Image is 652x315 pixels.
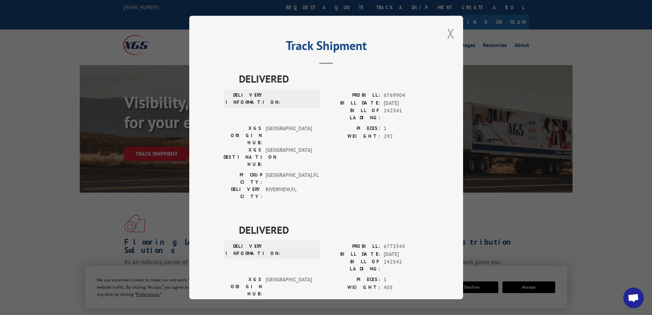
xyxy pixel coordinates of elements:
[223,186,262,200] label: DELIVERY CITY:
[226,92,264,106] label: DELIVERY INFORMATION:
[239,222,429,238] span: DELIVERED
[326,243,380,251] label: PROBILL:
[326,92,380,99] label: PROBILL:
[447,24,455,43] button: Close modal
[384,284,429,292] span: 405
[223,125,262,146] label: XGS ORIGIN HUB:
[266,146,312,168] span: [GEOGRAPHIC_DATA]
[326,133,380,141] label: WEIGHT:
[384,243,429,251] span: 6773345
[266,186,312,200] span: RIVERVIEW , FL
[384,107,429,121] span: 242541
[623,288,644,308] a: Open chat
[384,133,429,141] span: 292
[266,171,312,186] span: [GEOGRAPHIC_DATA] , FL
[223,146,262,168] label: XGS DESTINATION HUB:
[326,99,380,107] label: BILL DATE:
[326,125,380,133] label: PIECES:
[384,251,429,258] span: [DATE]
[223,41,429,54] h2: Track Shipment
[326,258,380,272] label: BILL OF LADING:
[226,243,264,257] label: DELIVERY INFORMATION:
[223,276,262,298] label: XGS ORIGIN HUB:
[384,125,429,133] span: 1
[384,276,429,284] span: 1
[239,71,429,86] span: DELIVERED
[223,171,262,186] label: PICKUP CITY:
[384,99,429,107] span: [DATE]
[326,276,380,284] label: PIECES:
[266,125,312,146] span: [GEOGRAPHIC_DATA]
[384,92,429,99] span: 6769904
[384,258,429,272] span: 242541
[266,276,312,298] span: [GEOGRAPHIC_DATA]
[326,251,380,258] label: BILL DATE:
[326,284,380,292] label: WEIGHT:
[326,107,380,121] label: BILL OF LADING:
